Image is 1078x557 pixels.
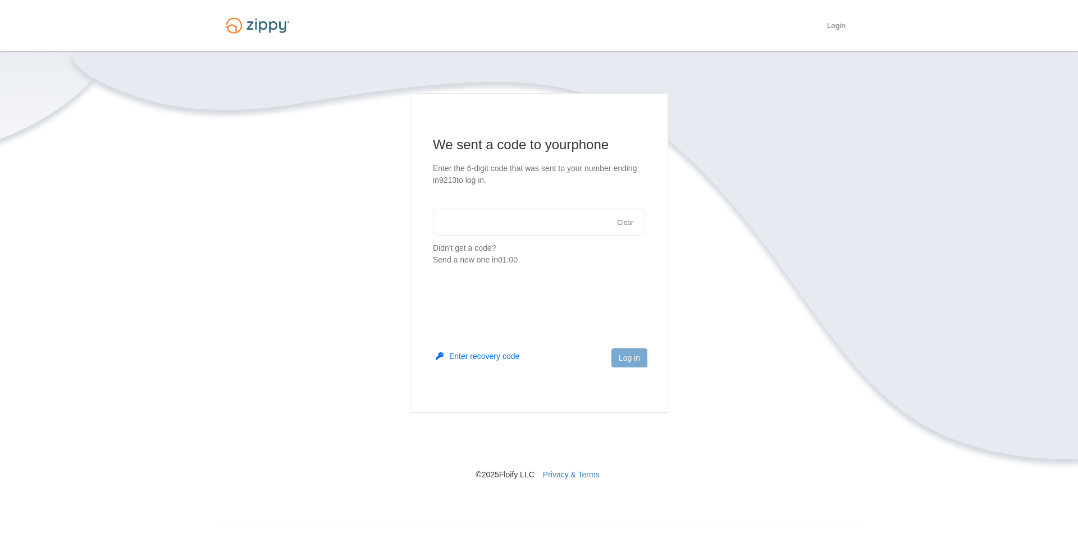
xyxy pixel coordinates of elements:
[614,218,637,228] button: Clear
[827,21,846,33] a: Login
[219,413,859,480] nav: © 2025 Floify LLC
[436,351,519,362] button: Enter recovery code
[433,254,645,266] div: Send a new one in 01:00
[543,470,600,479] a: Privacy & Terms
[219,12,296,39] img: Logo
[611,348,647,367] button: Log in
[433,242,645,266] p: Didn't get a code?
[433,163,645,186] p: Enter the 6-digit code that was sent to your number ending in 9213 to log in.
[433,136,645,154] h1: We sent a code to your phone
